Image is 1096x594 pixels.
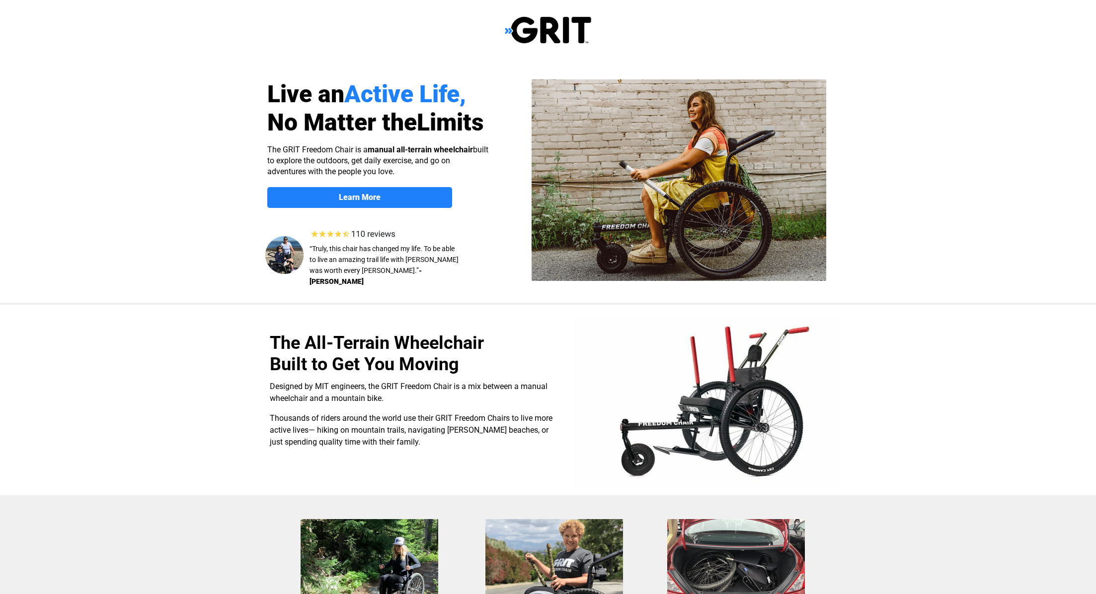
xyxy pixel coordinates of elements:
[267,108,417,136] span: No Matter the
[267,145,488,176] span: The GRIT Freedom Chair is a built to explore the outdoors, get daily exercise, and go on adventur...
[368,145,473,154] strong: manual all-terrain wheelchair
[267,80,344,108] span: Live an
[270,332,484,375] span: The All-Terrain Wheelchair Built to Get You Moving
[270,413,552,447] span: Thousands of riders around the world use their GRIT Freedom Chairs to live more active lives— hik...
[417,108,484,136] span: Limits
[344,80,466,108] span: Active Life,
[270,382,548,403] span: Designed by MIT engineers, the GRIT Freedom Chair is a mix between a manual wheelchair and a moun...
[267,187,452,208] a: Learn More
[339,193,381,202] strong: Learn More
[310,245,459,274] span: “Truly, this chair has changed my life. To be able to live an amazing trail life with [PERSON_NAM...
